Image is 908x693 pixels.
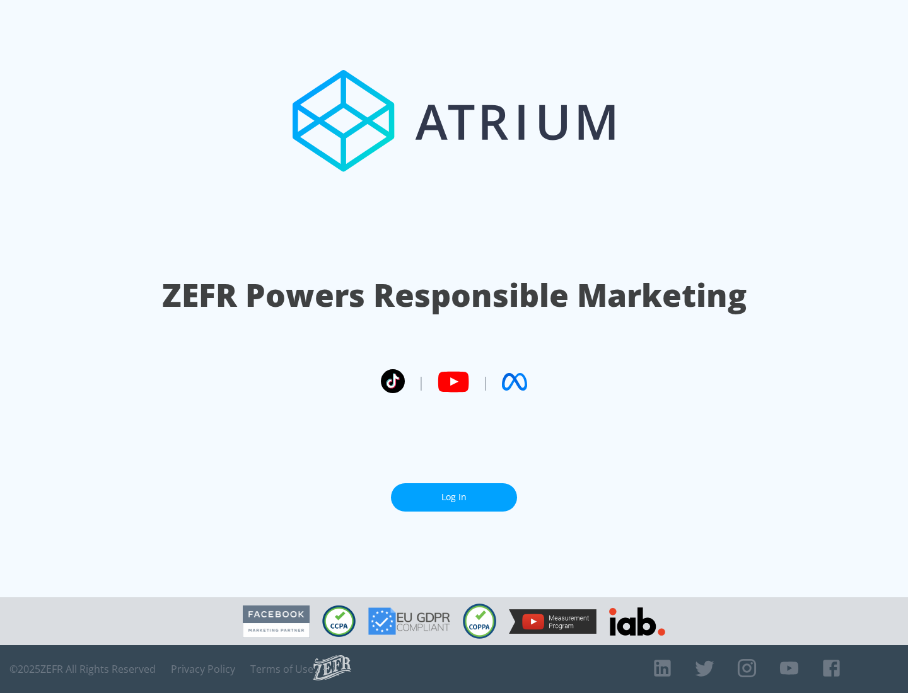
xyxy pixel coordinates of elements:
img: IAB [609,607,665,636]
span: © 2025 ZEFR All Rights Reserved [9,663,156,675]
img: GDPR Compliant [368,607,450,635]
a: Log In [391,483,517,512]
span: | [417,372,425,391]
img: YouTube Measurement Program [509,609,597,634]
a: Privacy Policy [171,663,235,675]
img: COPPA Compliant [463,604,496,639]
img: CCPA Compliant [322,605,356,637]
span: | [482,372,489,391]
a: Terms of Use [250,663,313,675]
img: Facebook Marketing Partner [243,605,310,638]
h1: ZEFR Powers Responsible Marketing [162,273,747,317]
